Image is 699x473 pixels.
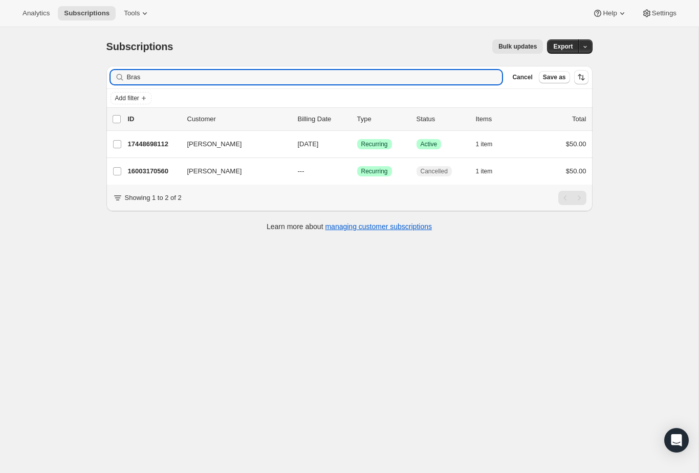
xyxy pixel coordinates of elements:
button: Export [547,39,579,54]
span: 1 item [476,167,493,175]
button: Subscriptions [58,6,116,20]
span: Export [553,42,573,51]
span: Recurring [361,167,388,175]
span: $50.00 [566,140,586,148]
span: Analytics [23,9,50,17]
p: ID [128,114,179,124]
div: 16003170560[PERSON_NAME]---SuccessRecurringCancelled1 item$50.00 [128,164,586,178]
button: Add filter [111,92,151,104]
span: 1 item [476,140,493,148]
button: [PERSON_NAME] [181,163,283,179]
button: Tools [118,6,156,20]
span: Help [603,9,617,17]
div: 17448698112[PERSON_NAME][DATE]SuccessRecurringSuccessActive1 item$50.00 [128,137,586,151]
div: Items [476,114,527,124]
span: Subscriptions [64,9,110,17]
span: Cancelled [421,167,448,175]
span: Bulk updates [498,42,537,51]
p: Billing Date [298,114,349,124]
span: Save as [543,73,566,81]
button: Settings [636,6,683,20]
span: [DATE] [298,140,319,148]
span: Recurring [361,140,388,148]
span: Settings [652,9,676,17]
div: Open Intercom Messenger [664,428,689,453]
button: Analytics [16,6,56,20]
p: Total [572,114,586,124]
span: Cancel [512,73,532,81]
button: Help [586,6,633,20]
button: Save as [539,71,570,83]
nav: Pagination [558,191,586,205]
span: Active [421,140,438,148]
p: Learn more about [267,221,432,232]
a: managing customer subscriptions [325,222,432,231]
span: --- [298,167,304,175]
button: 1 item [476,137,504,151]
div: Type [357,114,408,124]
span: $50.00 [566,167,586,175]
p: Customer [187,114,290,124]
p: Status [417,114,468,124]
p: 17448698112 [128,139,179,149]
span: Add filter [115,94,139,102]
p: 16003170560 [128,166,179,176]
button: Cancel [508,71,536,83]
input: Filter subscribers [127,70,503,84]
span: Tools [124,9,140,17]
button: 1 item [476,164,504,178]
p: Showing 1 to 2 of 2 [125,193,182,203]
span: [PERSON_NAME] [187,139,242,149]
span: Subscriptions [106,41,173,52]
span: [PERSON_NAME] [187,166,242,176]
button: Bulk updates [492,39,543,54]
button: Sort the results [574,70,588,84]
div: IDCustomerBilling DateTypeStatusItemsTotal [128,114,586,124]
button: [PERSON_NAME] [181,136,283,152]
